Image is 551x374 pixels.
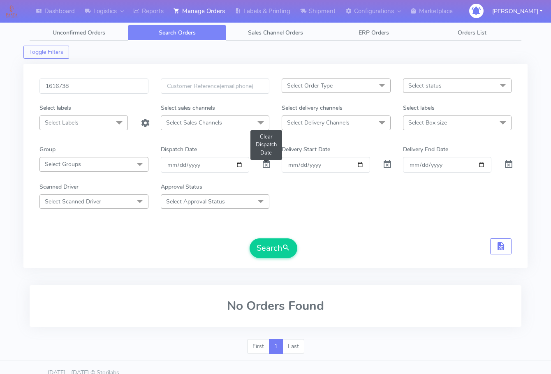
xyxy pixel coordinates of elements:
[403,104,435,112] label: Select labels
[45,160,81,168] span: Select Groups
[39,78,148,94] input: Order Id
[282,145,330,154] label: Delivery Start Date
[161,182,202,191] label: Approval Status
[287,82,333,90] span: Select Order Type
[39,182,79,191] label: Scanned Driver
[359,29,389,37] span: ERP Orders
[30,25,521,41] ul: Tabs
[161,145,197,154] label: Dispatch Date
[486,3,549,20] button: [PERSON_NAME]
[39,299,512,313] h2: No Orders Found
[45,119,79,127] span: Select Labels
[23,46,69,59] button: Toggle Filters
[53,29,105,37] span: Unconfirmed Orders
[45,198,101,205] span: Select Scanned Driver
[248,29,303,37] span: Sales Channel Orders
[282,104,343,112] label: Select delivery channels
[408,119,447,127] span: Select Box size
[403,145,448,154] label: Delivery End Date
[39,104,71,112] label: Select labels
[458,29,486,37] span: Orders List
[166,198,225,205] span: Select Approval Status
[269,339,283,354] a: 1
[166,119,222,127] span: Select Sales Channels
[287,119,350,127] span: Select Delivery Channels
[250,238,297,258] button: Search
[161,104,215,112] label: Select sales channels
[159,29,196,37] span: Search Orders
[39,145,56,154] label: Group
[161,78,270,94] input: Customer Reference(email,phone)
[408,82,442,90] span: Select status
